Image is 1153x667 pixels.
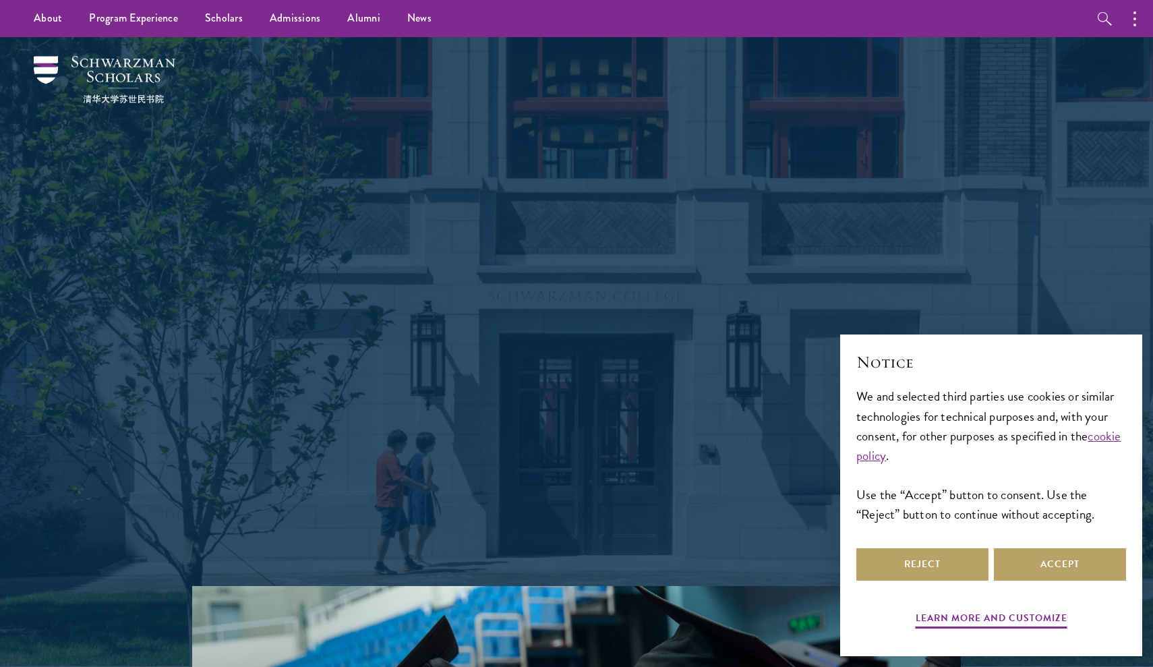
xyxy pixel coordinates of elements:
a: cookie policy [856,426,1121,465]
button: Reject [856,548,988,581]
button: Accept [994,548,1126,581]
h2: Notice [856,351,1126,374]
button: Learn more and customize [916,610,1067,631]
img: Schwarzman Scholars [34,56,175,103]
div: We and selected third parties use cookies or similar technologies for technical purposes and, wit... [856,386,1126,523]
